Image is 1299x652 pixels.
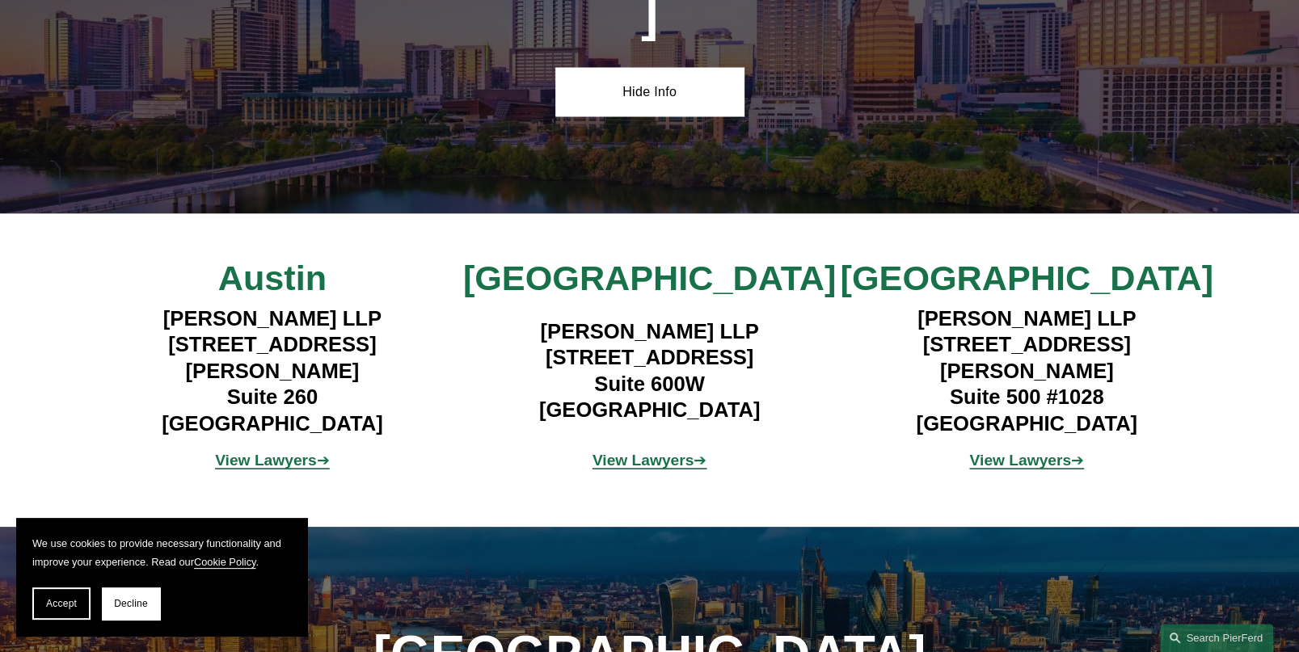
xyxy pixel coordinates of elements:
span: Decline [114,598,148,609]
span: ➔ [215,451,330,468]
h4: [PERSON_NAME] LLP [STREET_ADDRESS][PERSON_NAME] Suite 500 #1028 [GEOGRAPHIC_DATA] [838,305,1216,435]
strong: View Lawyers [593,451,694,468]
span: Accept [46,598,77,609]
a: View Lawyers➔ [969,451,1084,468]
strong: View Lawyers [969,451,1071,468]
h4: [PERSON_NAME] LLP [STREET_ADDRESS][PERSON_NAME] Suite 260 [GEOGRAPHIC_DATA] [84,305,462,435]
a: Hide Info [555,67,744,116]
h4: [PERSON_NAME] LLP [STREET_ADDRESS] Suite 600W [GEOGRAPHIC_DATA] [461,318,838,423]
button: Accept [32,587,91,620]
span: [GEOGRAPHIC_DATA] [463,258,836,297]
button: Decline [102,587,160,620]
span: ➔ [969,451,1084,468]
a: Cookie Policy [194,556,256,568]
span: ➔ [593,451,707,468]
section: Cookie banner [16,518,307,636]
strong: View Lawyers [215,451,317,468]
p: We use cookies to provide necessary functionality and improve your experience. Read our . [32,534,291,571]
a: Search this site [1160,624,1273,652]
a: View Lawyers➔ [215,451,330,468]
a: View Lawyers➔ [593,451,707,468]
span: [GEOGRAPHIC_DATA] [840,258,1213,297]
span: Austin [218,258,327,297]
